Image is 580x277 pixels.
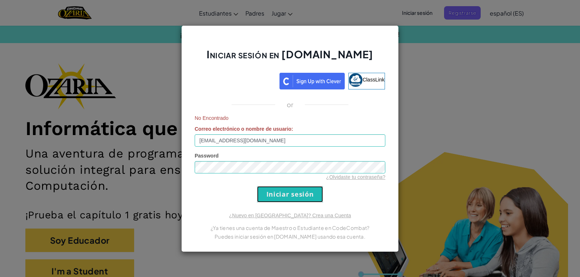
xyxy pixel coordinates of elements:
[191,72,279,88] iframe: Botón Iniciar sesión con Google
[195,153,219,159] span: Password
[362,76,385,82] span: ClassLink
[195,114,385,122] span: No Encontrado
[287,100,294,109] p: or
[195,223,385,232] p: ¿Ya tienes una cuenta de Maestro o Estudiante en CodeCombat?
[195,47,385,68] h2: Iniciar sesión en [DOMAIN_NAME]
[195,126,291,132] span: Correo electrónico o nombre de usuario
[195,125,293,133] label: :
[349,73,362,87] img: classlink-logo-small.png
[195,232,385,241] p: Puedes iniciar sesión en [DOMAIN_NAME] usando esa cuenta.
[257,186,323,202] input: Iniciar sesión
[229,213,351,218] a: ¿Nuevo en [GEOGRAPHIC_DATA]? Crea una Cuenta
[279,73,345,89] img: clever_sso_button@2x.png
[326,174,385,180] a: ¿Olvidaste tu contraseña?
